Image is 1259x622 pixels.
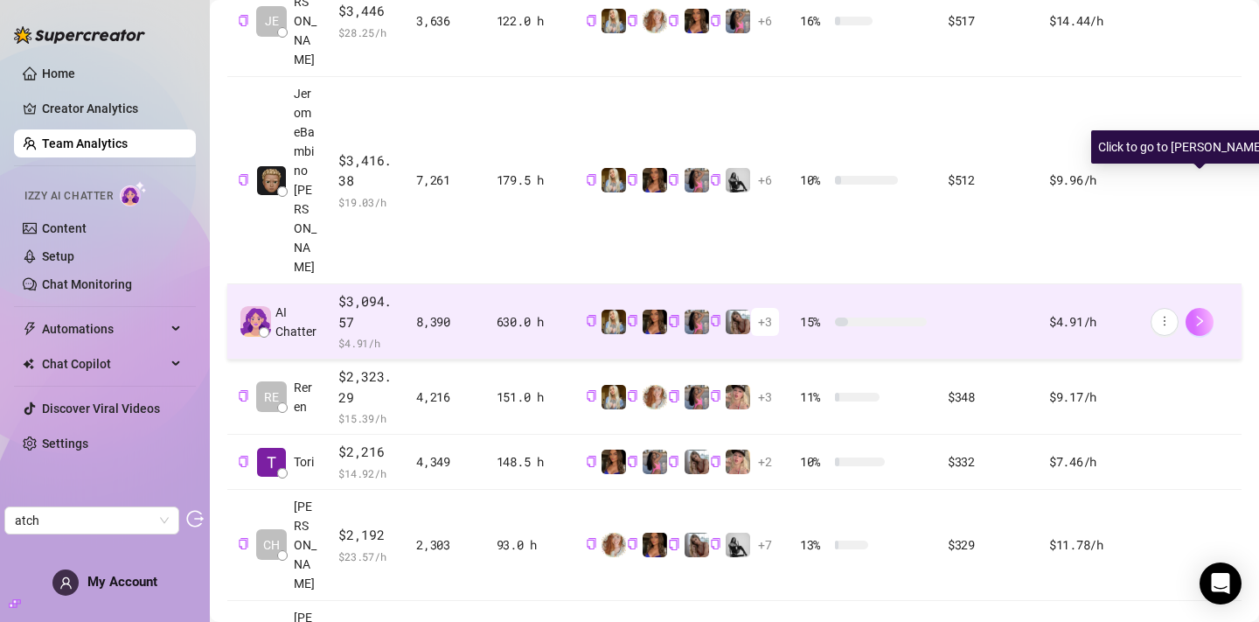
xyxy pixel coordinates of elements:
span: copy [668,456,679,467]
span: $3,446 [338,1,395,22]
span: 16 % [800,11,828,31]
img: Tyra [726,450,750,474]
div: 122.0 h [497,11,565,31]
span: $ 15.39 /h [338,409,395,427]
span: copy [710,538,721,549]
button: Copy Creator ID [710,455,721,468]
button: Copy Creator ID [710,315,721,328]
span: copy [586,390,597,402]
span: $2,216 [338,442,395,463]
span: copy [668,15,679,26]
button: Copy Creator ID [627,173,638,186]
a: Settings [42,437,88,451]
span: copy [238,15,249,26]
span: thunderbolt [23,322,37,336]
span: AI Chatter [275,303,317,341]
button: Copy Creator ID [627,14,638,27]
img: Grace Hunt [726,168,750,192]
span: copy [238,174,249,185]
div: $7.46 /h [1049,452,1130,472]
div: 2,303 [416,535,475,555]
div: 8,390 [416,312,475,332]
img: Kat [685,533,709,557]
a: Discover Viral Videos [42,402,160,416]
span: copy [668,174,679,185]
span: copy [627,15,638,26]
button: Copy Creator ID [710,173,721,186]
img: Tyra [726,385,750,409]
span: copy [238,538,249,549]
div: 93.0 h [497,535,565,555]
span: more [1158,315,1171,327]
span: copy [586,15,597,26]
div: 148.5 h [497,452,565,472]
span: copy [586,538,597,549]
span: Reren [294,378,317,416]
a: Home [42,66,75,80]
span: $ 28.25 /h [338,24,395,41]
button: Copy Creator ID [627,455,638,468]
span: copy [710,174,721,185]
span: copy [710,315,721,326]
div: 4,349 [416,452,475,472]
img: Kleio [602,9,626,33]
div: 3,636 [416,11,475,31]
button: Copy Teammate ID [238,173,249,186]
span: copy [586,315,597,326]
span: copy [238,390,249,402]
span: 15 % [800,312,828,332]
span: 13 % [800,535,828,555]
img: Kat [685,450,709,474]
img: Kota [643,450,667,474]
img: Kleio [602,310,626,334]
img: Kota [685,385,709,409]
button: Copy Teammate ID [238,538,249,551]
span: copy [627,174,638,185]
span: $ 19.03 /h [338,193,395,211]
span: $2,192 [338,525,395,546]
span: + 7 [758,535,772,555]
img: Tori [257,448,286,477]
img: Kenzie [643,310,667,334]
div: 151.0 h [497,388,565,407]
span: My Account [87,574,157,590]
span: + 3 [758,312,772,332]
button: Copy Creator ID [586,173,597,186]
button: Copy Creator ID [668,173,679,186]
span: + 6 [758,11,772,31]
span: $ 14.92 /h [338,465,395,482]
div: $517 [948,11,1028,31]
span: 10 % [800,171,828,190]
span: copy [238,456,249,467]
span: Automations [42,315,166,343]
span: copy [710,390,721,402]
div: $512 [948,171,1028,190]
a: Setup [42,249,74,263]
img: Kenzie [685,9,709,33]
div: 179.5 h [497,171,565,190]
div: $14.44 /h [1049,11,1130,31]
button: Copy Creator ID [586,14,597,27]
span: copy [710,15,721,26]
img: JeromeBambino E… [257,166,286,195]
div: 4,216 [416,388,475,407]
span: + 6 [758,171,772,190]
span: user [59,577,73,590]
span: Chat Copilot [42,350,166,378]
div: 7,261 [416,171,475,190]
img: izzy-ai-chatter-avatar-DDCN_rTZ.svg [240,306,271,337]
button: Copy Teammate ID [238,14,249,27]
img: Amy Pond [643,9,667,33]
button: Copy Creator ID [586,390,597,403]
button: Copy Teammate ID [238,390,249,403]
span: CH [263,535,280,555]
span: $2,323.29 [338,367,395,408]
button: Copy Creator ID [586,455,597,468]
span: copy [668,538,679,549]
span: copy [586,174,597,185]
span: $3,416.38 [338,150,395,192]
a: Chat Monitoring [42,277,132,291]
img: Kenzie [643,168,667,192]
button: Copy Creator ID [710,390,721,403]
span: copy [627,390,638,402]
